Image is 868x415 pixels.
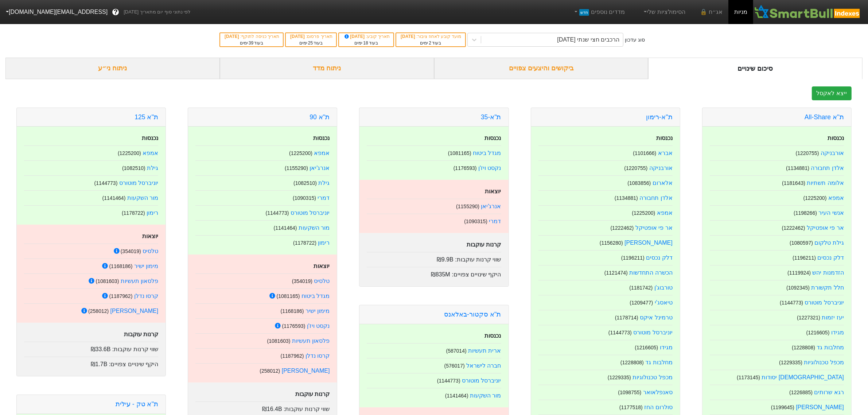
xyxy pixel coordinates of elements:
a: קרסו נדלן [305,353,330,359]
a: הכשרה התחדשות [629,269,672,276]
small: ( 1082510 ) [122,165,145,171]
a: אנרג'יאן [310,165,330,171]
a: יוניברסל מוטורס [462,377,501,384]
small: ( 1198266 ) [794,210,817,216]
small: ( 1144773 ) [437,378,460,384]
small: ( 1144773 ) [608,330,632,336]
small: ( 1228808 ) [620,360,644,365]
a: ת''א סקטור-באלאנס [444,311,501,318]
div: שווי קרנות עוקבות : [24,342,158,354]
a: יוניברסל מוטורס [633,329,672,336]
small: ( 1156280 ) [600,240,623,246]
a: הסימולציות שלי [639,5,688,19]
div: בעוד ימים [224,40,279,46]
small: ( 1155290 ) [456,203,479,209]
a: אנרג'יאן [481,203,501,209]
small: ( 1226885 ) [789,389,813,395]
small: ( 1081165 ) [448,150,471,156]
small: ( 1196211 ) [621,255,645,261]
div: תאריך פרסום : [289,33,332,40]
a: טיאסג'י [655,299,673,306]
a: רגא שרותים [814,389,844,395]
small: ( 1181742 ) [629,285,653,291]
span: לפי נתוני סוף יום מתאריך [DATE] [124,8,190,16]
div: היקף שינויים צפויים : [24,357,158,369]
small: ( 1080597 ) [790,240,813,246]
div: בעוד ימים [400,40,461,46]
a: פלסאון תעשיות [292,338,330,344]
a: מכפל טכנולוגיות [632,374,672,380]
strong: קרנות עוקבות [124,331,158,337]
small: ( 354019 ) [121,248,141,254]
a: דלק נכסים [818,255,844,261]
small: ( 1168186 ) [281,308,304,314]
div: ניתוח מדד [220,58,434,79]
small: ( 1081603 ) [96,278,119,284]
a: מדדים נוספיםחדש [570,5,628,19]
div: בעוד ימים [343,40,390,46]
a: רימון [147,210,158,216]
a: הזדמנות יהש [813,269,844,276]
strong: נכנסות [313,135,330,141]
small: ( 1196211 ) [793,255,816,261]
a: אמפא [657,210,673,216]
small: ( 1209477 ) [630,300,653,306]
small: ( 1092345 ) [786,285,810,291]
div: ניתוח ני״ע [5,58,220,79]
small: ( 1228808 ) [792,345,815,350]
small: ( 1121474 ) [604,270,628,276]
a: [PERSON_NAME] [110,308,159,314]
a: [PERSON_NAME] [796,404,844,410]
a: סולרום החז [644,404,672,410]
a: אמפא [828,195,844,201]
a: פלסאון תעשיות [121,278,158,284]
small: ( 1134881 ) [786,165,809,171]
small: ( 1178722 ) [293,240,316,246]
div: סיכום שינויים [648,58,863,79]
a: מימון ישיר [305,308,330,314]
a: גילת [147,165,158,171]
small: ( 1199645 ) [771,404,794,410]
a: ארית תעשיות [468,348,501,354]
a: מגדל ביטוח [301,293,330,299]
small: ( 1101666 ) [633,150,657,156]
a: אורבניקה [821,150,844,156]
small: ( 1141464 ) [102,195,125,201]
a: מור השקעות [127,195,158,201]
small: ( 1229335 ) [608,375,631,380]
a: דלק נכסים [646,255,672,261]
a: גילת טלקום [815,240,844,246]
img: SmartBull [753,5,862,19]
small: ( 258012 ) [260,368,280,374]
small: ( 1187962 ) [109,293,132,299]
a: יוניברסל מוטורס [291,210,330,216]
small: ( 576017 ) [444,363,465,369]
small: ( 1176593 ) [282,323,305,329]
a: [PERSON_NAME] [282,368,330,374]
small: ( 1168186 ) [109,263,132,269]
small: ( 354019 ) [292,278,312,284]
small: ( 1177518 ) [619,404,643,410]
a: טרמינל איקס [640,314,672,321]
div: בעוד ימים [289,40,332,46]
a: מור השקעות [470,392,501,399]
a: יוניברסל מוטורס [119,180,158,186]
small: ( 1220755 ) [796,150,819,156]
span: [DATE] [290,34,306,39]
a: אורבניקה [649,165,673,171]
a: אנשי העיר [819,210,844,216]
span: [DATE] [401,34,416,39]
button: ייצא לאקסל [812,86,852,100]
a: אלדן תחבורה [639,195,672,201]
a: נקסט ויז'ן [478,165,501,171]
a: טורבוג'ן [654,284,673,291]
small: ( 1144773 ) [94,180,117,186]
strong: יוצאות [142,233,158,239]
small: ( 1176593 ) [454,165,477,171]
a: מור השקעות [299,225,330,231]
a: רימון [318,240,330,246]
strong: נכנסות [142,135,158,141]
small: ( 1090315 ) [464,218,487,224]
a: אר פי אופטיקל [807,225,844,231]
a: ת''א All-Share [805,113,844,121]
